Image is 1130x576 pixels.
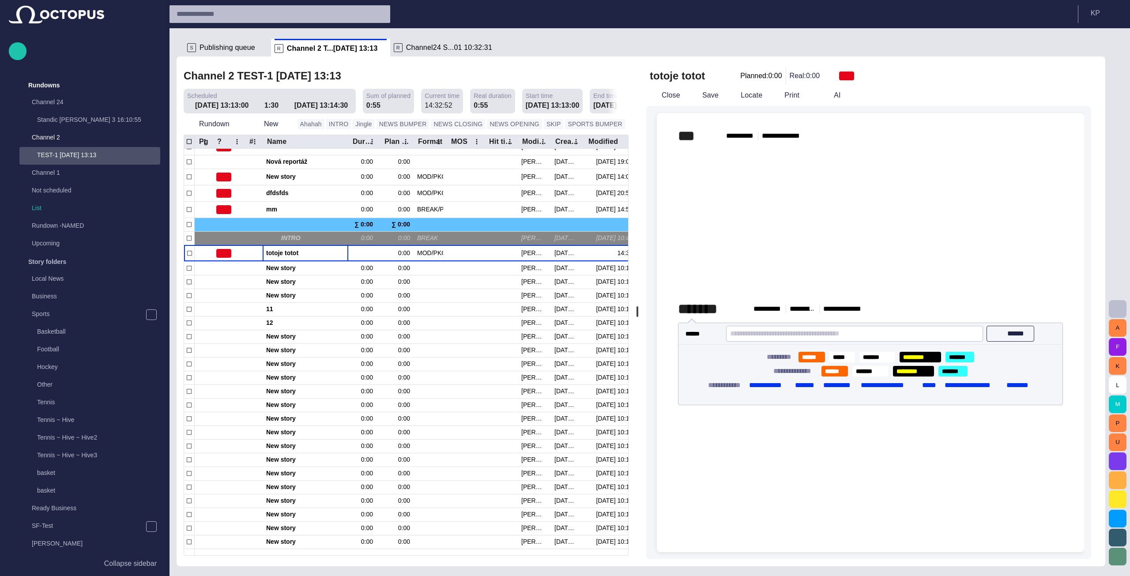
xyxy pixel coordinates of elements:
[384,218,410,231] div: ∑ 0:00
[384,387,410,395] div: 0:00
[361,346,377,354] div: 0:00
[361,234,377,242] div: 0:00
[384,483,410,491] div: 0:00
[361,428,377,437] div: 0:00
[266,385,345,398] div: New story
[593,91,618,100] span: End time
[554,373,580,382] div: 8/29 10:10:55
[266,467,345,480] div: New story
[266,535,345,549] div: New story
[32,274,64,283] p: Local News
[554,538,580,546] div: 8/29 10:10:32
[361,469,377,478] div: 0:00
[32,203,41,212] p: List
[361,264,377,272] div: 0:00
[19,412,160,429] div: Tennis ~ Hive
[596,158,645,166] div: 8/18 19:03:22
[266,510,345,519] span: New story
[521,173,547,181] div: Peter Drevicky (pdrevicky)
[521,456,547,464] div: Ivan Vasyliev (ivasyliev)
[298,119,324,129] button: Ahahah
[596,428,645,437] div: 8/29 10:10:54
[287,44,378,53] span: Channel 2 T...[DATE] 13:13
[32,504,76,512] p: Ready Business
[266,264,345,272] span: New story
[32,98,64,106] p: Channel 24
[266,185,345,201] div: dfdsfds
[266,205,345,214] span: mm
[266,428,345,437] span: New story
[32,292,57,301] p: Business
[361,497,377,505] div: 0:00
[521,428,547,437] div: Ivan Vasyliev (ivasyliev)
[521,360,547,368] div: Ivan Vasyliev (ivasyliev)
[361,173,377,181] div: 0:00
[650,69,705,83] h2: totoje totot
[1109,338,1126,356] button: F
[521,510,547,519] div: Ivan Vasyliev (ivasyliev)
[384,346,410,354] div: 0:00
[596,346,645,354] div: 8/29 10:10:59
[384,158,410,166] div: 0:00
[266,497,345,505] span: New story
[361,205,377,214] div: 0:00
[366,136,378,148] button: Duration column menu
[9,6,104,23] img: Octopus News Room
[266,399,345,412] div: New story
[1109,433,1126,451] button: U
[361,414,377,423] div: 0:00
[596,173,645,181] div: 8/22 14:06:38
[361,319,377,327] div: 0:00
[361,291,377,300] div: 0:00
[266,173,345,181] span: New story
[266,469,345,478] span: New story
[406,43,492,52] span: Channel24 S...01 10:32:31
[19,324,160,341] div: Basketball
[361,442,377,450] div: 0:00
[596,205,645,214] div: 8/11 14:51:07
[37,415,74,424] p: Tennis ~ Hive
[266,440,345,453] div: New story
[384,469,410,478] div: 0:00
[554,497,580,505] div: 8/29 10:10:34
[266,483,345,491] span: New story
[384,401,410,409] div: 0:00
[384,305,410,313] div: 0:00
[554,205,580,214] div: 7/14 10:50:21
[596,373,645,382] div: 8/29 10:10:55
[266,189,345,197] span: dfdsfds
[37,433,97,442] p: Tennis ~ Hive ~ Hive2
[184,39,271,56] div: SPublishing queue
[32,309,49,318] p: Sports
[554,428,580,437] div: 8/29 10:10:53
[521,483,547,491] div: Ivan Vasyliev (ivasyliev)
[570,136,582,148] button: Created column menu
[9,555,160,572] button: Collapse sidebar
[384,189,410,197] div: 0:00
[1091,8,1100,19] p: K P
[353,119,375,129] button: Jingle
[266,202,345,218] div: mm
[554,483,580,491] div: 8/29 10:10:35
[384,249,410,257] div: 0:00
[554,264,580,272] div: 8/29 10:10:27
[554,456,580,464] div: 8/29 10:10:51
[596,189,645,197] div: 8/27 20:53:49
[544,119,564,129] button: SKIP
[596,291,645,300] div: 8/29 10:10:30
[596,497,645,505] div: 8/29 10:10:34
[19,112,160,129] div: Standic [PERSON_NAME] 3 16:10:55
[390,39,508,56] div: RChannel24 S...01 10:32:31
[14,306,160,500] div: SportsBasketballFootballHockeyOtherTennisTennis ~ HiveTennis ~ Hive ~ Hive2Tennis ~ Hive ~ Hive3b...
[266,401,345,409] span: New story
[199,136,211,148] button: Pg column menu
[266,232,345,245] div: INTRO
[249,116,294,132] button: New
[740,71,782,81] p: Planned: 0:00
[471,136,483,148] button: MOS column menu
[200,43,255,52] span: Publishing queue
[474,100,488,111] div: 0:55
[554,360,580,368] div: 8/29 10:11:00
[266,275,345,289] div: New story
[19,429,160,447] div: Tennis ~ Hive ~ Hive2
